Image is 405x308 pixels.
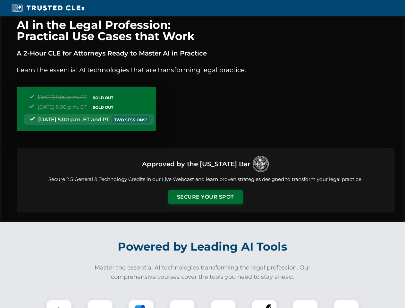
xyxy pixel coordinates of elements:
h1: AI in the Legal Profession: Practical Use Cases that Work [17,19,394,42]
h3: Approved by the [US_STATE] Bar [142,158,250,170]
span: [DATE] 5:00 p.m. ET [38,104,87,110]
p: Master the essential AI technologies transforming the legal profession. Our comprehensive courses... [90,263,315,282]
span: [DATE] 5:00 p.m. ET [38,94,87,100]
button: Secure Your Spot [168,190,243,204]
img: Logo [253,156,269,172]
p: A 2-Hour CLE for Attorneys Ready to Master AI in Practice [17,48,394,58]
span: SOLD OUT [90,94,115,101]
p: Secure 2.5 General & Technology Credits in our Live Webcast and learn proven strategies designed ... [25,176,386,183]
p: Learn the essential AI technologies that are transforming legal practice. [17,65,394,75]
h2: Powered by Leading AI Tools [25,235,380,258]
span: SOLD OUT [90,104,115,111]
img: Trusted CLEs [10,3,86,13]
